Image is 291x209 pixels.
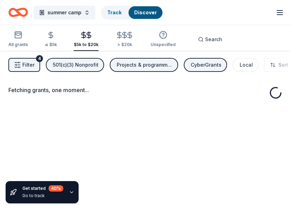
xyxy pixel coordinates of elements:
button: CyberGrants [184,58,227,72]
button: 501(c)(3) Nonprofit [46,58,104,72]
button: TrackDiscover [101,6,163,20]
button: Projects & programming, General operations [110,58,178,72]
div: 40 % [49,185,63,192]
button: Search [192,32,228,46]
span: Search [205,35,222,44]
div: Go to track [22,193,63,199]
a: Track [107,9,122,15]
button: summer camp [34,6,95,20]
div: Unspecified [151,42,176,47]
div: 4 [36,55,43,62]
div: Fetching grants, one moment... [8,86,283,94]
button: Unspecified [151,28,176,51]
div: All grants [8,42,28,47]
button: Filter4 [8,58,40,72]
a: Home [8,4,28,21]
div: $5k to $20k [74,42,99,47]
div: 501(c)(3) Nonprofit [53,61,99,69]
div: Local [240,61,253,69]
button: > $20k [115,28,134,51]
button: ≤ $5k [45,28,57,51]
button: All grants [8,28,28,51]
div: Projects & programming, General operations [117,61,173,69]
button: Local [233,58,259,72]
span: Sort [278,61,288,69]
a: Discover [134,9,157,15]
div: CyberGrants [191,61,221,69]
span: Filter [22,61,35,69]
div: ≤ $5k [45,42,57,47]
button: $5k to $20k [74,28,99,51]
div: Get started [22,185,63,192]
span: summer camp [48,8,81,17]
div: > $20k [115,42,134,47]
